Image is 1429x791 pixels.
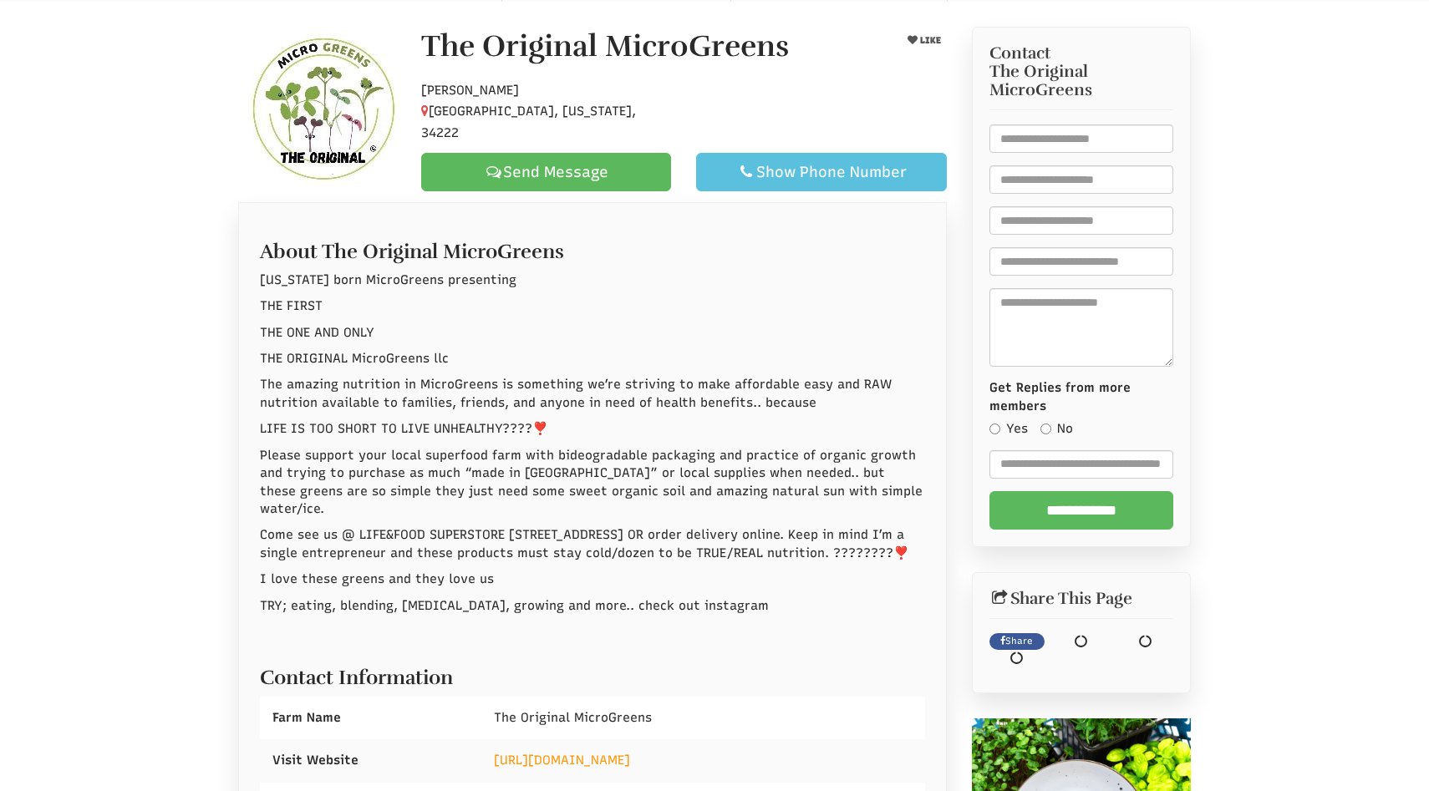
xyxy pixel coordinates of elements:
h2: Contact Information [260,658,925,688]
span: [PERSON_NAME] [421,83,519,98]
p: TRY; eating, blending, [MEDICAL_DATA], growing and more.. check out instagram [260,597,925,615]
div: Farm Name [260,697,481,739]
a: Share [989,633,1045,650]
button: LIKE [901,30,946,51]
p: Come see us @ LIFE&FOOD SUPERSTORE [STREET_ADDRESS] OR order delivery online. Keep in mind I’m a ... [260,526,925,562]
ul: Profile Tabs [238,202,947,203]
h2: About The Original MicroGreens [260,232,925,262]
a: Send Message [421,153,671,191]
input: No [1040,423,1051,434]
img: Contact The Original MicroGreens [240,27,407,194]
p: LIFE IS TOO SHORT TO LIVE UNHEALTHY????❣️ [260,420,925,438]
h3: Contact [989,44,1174,99]
div: Visit Website [260,739,481,782]
span: LIKE [917,35,940,46]
p: [US_STATE] born MicroGreens presenting [260,271,925,289]
label: No [1040,420,1073,438]
label: Yes [989,420,1028,438]
h1: The Original MicroGreens [421,30,789,63]
a: [URL][DOMAIN_NAME] [494,753,630,768]
span: [GEOGRAPHIC_DATA], [US_STATE], 34222 [421,104,636,140]
h2: Share This Page [989,590,1174,608]
p: THE FIRST [260,297,925,315]
span: The Original MicroGreens [989,63,1174,99]
p: I love these greens and they love us [260,570,925,588]
p: Please support your local superfood farm with bideogradable packaging and practice of organic gro... [260,447,925,519]
p: THE ONE AND ONLY [260,324,925,342]
input: Yes [989,423,1000,434]
p: The amazing nutrition in MicroGreens is something we’re striving to make affordable easy and RAW ... [260,376,925,412]
span: The Original MicroGreens [494,710,652,725]
div: Show Phone Number [710,162,932,182]
p: THE ORIGINAL MicroGreens llc [260,350,925,368]
label: Get Replies from more members [989,379,1174,415]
